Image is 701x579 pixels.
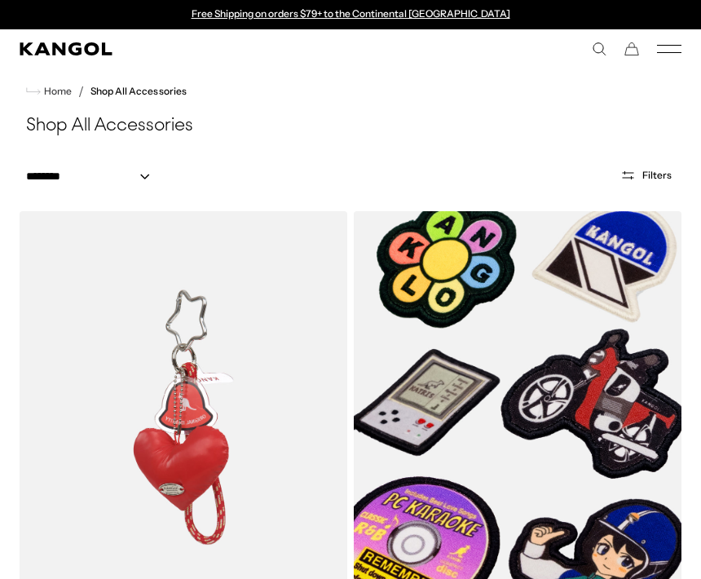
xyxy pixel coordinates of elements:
button: Open filters [611,168,681,183]
h1: Shop All Accessories [20,114,681,139]
slideshow-component: Announcement bar [183,8,518,21]
div: 1 of 2 [183,8,518,21]
li: / [72,82,84,101]
button: Mobile Menu [657,42,681,56]
a: Free Shipping on orders $79+ to the Continental [GEOGRAPHIC_DATA] [192,7,510,20]
a: Shop All Accessories [90,86,187,97]
span: Home [41,86,72,97]
div: Announcement [183,8,518,21]
button: Cart [624,42,639,56]
a: Kangol [20,42,350,55]
a: Home [26,84,72,99]
span: Filters [642,170,672,181]
select: Sort by: Featured [20,168,166,185]
summary: Search here [592,42,606,56]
